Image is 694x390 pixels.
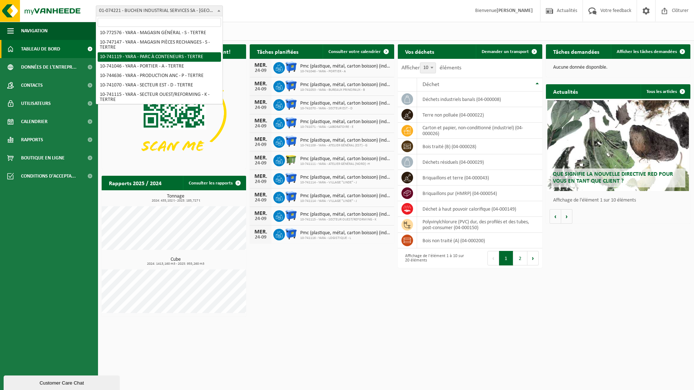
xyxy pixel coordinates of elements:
div: 24-09 [253,68,268,73]
span: 10-741115 - YARA - SECTEUR OUEST/REFORMING - K [300,218,391,222]
img: WB-1100-HPE-BE-01 [285,209,297,222]
span: 10-741111 - YARA - ATELIER GÉNÉRAL (NORD) -H [300,162,391,166]
span: 10 [420,62,436,73]
td: déchet à haut pouvoir calorifique (04-000149) [417,201,542,217]
li: 10-747147 - YARA - MAGASIN PIÈCES RECHANGES - S - TERTRE [98,38,221,52]
span: Pmc (plastique, métal, carton boisson) (industriel) [300,230,391,236]
iframe: chat widget [4,374,121,390]
div: Affichage de l'élément 1 à 10 sur 20 éléments [401,250,466,266]
h3: Cube [105,257,246,266]
span: Pmc (plastique, métal, carton boisson) (industriel) [300,193,391,199]
span: 10-741046 - YARA - PORTIER - A [300,69,391,74]
h2: Rapports 2025 / 2024 [102,176,169,190]
img: WB-1100-HPE-BE-01 [285,172,297,184]
div: 24-09 [253,124,268,129]
li: 10-744636 - YARA - PRODUCTION ANC - P - TERTRE [98,71,221,81]
div: MER. [253,81,268,87]
button: Next [527,251,539,265]
h3: Tonnage [105,194,246,203]
span: Conditions d'accepta... [21,167,76,185]
span: 10 [420,63,436,73]
img: WB-1100-HPE-BE-01 [285,191,297,203]
td: briquaillons et terre (04-000043) [417,170,542,186]
div: 24-09 [253,87,268,92]
div: MER. [253,192,268,198]
div: MER. [253,211,268,216]
h2: Vos déchets [398,44,441,58]
span: Calendrier [21,113,48,131]
div: MER. [253,137,268,142]
span: Que signifie la nouvelle directive RED pour vous en tant que client ? [553,171,673,184]
a: Que signifie la nouvelle directive RED pour vous en tant que client ? [547,100,689,191]
span: 2024: 435,102 t - 2025: 185,727 t [105,199,246,203]
span: Demander un transport [482,49,529,54]
img: WB-1100-HPE-BE-01 [285,117,297,129]
span: Rapports [21,131,43,149]
li: 10-741115 - YARA - SECTEUR OUEST/REFORMING - K - TERTRE [98,90,221,105]
div: MER. [253,174,268,179]
span: 2024: 1413,160 m3 - 2025: 955,260 m3 [105,262,246,266]
li: 10-741119 - YARA - PARC À CONTENEURS - TERTRE [98,52,221,62]
img: WB-1100-HPE-GN-50 [285,154,297,166]
span: Pmc (plastique, métal, carton boisson) (industriel) [300,212,391,218]
div: 24-09 [253,216,268,222]
div: MER. [253,62,268,68]
td: déchets industriels banals (04-000008) [417,92,542,107]
a: Consulter votre calendrier [323,44,393,59]
span: Données de l'entrepr... [21,58,77,76]
td: carton et papier, non-conditionné (industriel) (04-000026) [417,123,542,139]
div: MER. [253,118,268,124]
span: 10-741114 - YARA - VILLAGE "LINDE" - J [300,180,391,185]
td: briquaillons pur (HMRP) (04-000054) [417,186,542,201]
td: polyvinylchlorure (PVC) dur, des profilés et des tubes, post-consumer (04-000150) [417,217,542,233]
img: Download de VHEPlus App [102,59,246,167]
span: 10-741053 - YARA - BUREAUX PRINCIPAUX - B [300,88,391,92]
p: Affichage de l'élément 1 sur 10 éléments [553,198,687,203]
span: 10-741071 - YARA - LABORATOIRE - E [300,125,391,129]
div: MER. [253,155,268,161]
button: 2 [513,251,527,265]
img: WB-1100-HPE-BE-01 [285,61,297,73]
a: Afficher les tâches demandées [611,44,690,59]
button: Vorige [550,209,561,224]
img: WB-1100-HPE-BE-01 [285,80,297,92]
span: Consulter votre calendrier [328,49,381,54]
button: Previous [487,251,499,265]
span: 10-741114 - YARA - VILLAGE "LINDE" - J [300,199,391,203]
span: Déchet [422,82,439,88]
div: MER. [253,99,268,105]
td: déchets résiduels (04-000029) [417,154,542,170]
h2: Tâches planifiées [250,44,306,58]
li: 10-741070 - YARA - SECTEUR EST - D - TERTRE [98,81,221,90]
span: Pmc (plastique, métal, carton boisson) (industriel) [300,101,391,106]
div: 24-09 [253,198,268,203]
div: MER. [253,229,268,235]
span: 10-741109 - YARA - ATELIER GÉNÉRAL (EST) - G [300,143,391,148]
h2: Tâches demandées [546,44,607,58]
span: 01-074221 - BUCHEN INDUSTRIAL SERVICES SA - IVOZ-RAMET [96,6,223,16]
td: terre non polluée (04-000022) [417,107,542,123]
div: 24-09 [253,142,268,147]
a: Tous les articles [641,84,690,99]
span: Utilisateurs [21,94,51,113]
strong: [PERSON_NAME] [497,8,533,13]
button: 1 [499,251,513,265]
span: Contacts [21,76,43,94]
span: Pmc (plastique, métal, carton boisson) (industriel) [300,82,391,88]
span: Pmc (plastique, métal, carton boisson) (industriel) [300,119,391,125]
span: Boutique en ligne [21,149,65,167]
label: Afficher éléments [401,65,461,71]
span: 10-741070 - YARA - SECTEUR EST - D [300,106,391,111]
div: 24-09 [253,179,268,184]
span: Tableau de bord [21,40,60,58]
span: Pmc (plastique, métal, carton boisson) (industriel) [300,138,391,143]
a: Demander un transport [476,44,542,59]
span: 10-741116 - YARA - LOGISTIQUE - L [300,236,391,240]
a: Consulter les rapports [183,176,245,190]
span: Pmc (plastique, métal, carton boisson) (industriel) [300,156,391,162]
div: 24-09 [253,161,268,166]
li: 10-772576 - YARA - MAGASIN GÉNÉRAL - S - TERTRE [98,28,221,38]
span: 01-074221 - BUCHEN INDUSTRIAL SERVICES SA - IVOZ-RAMET [96,5,223,16]
span: Pmc (plastique, métal, carton boisson) (industriel) [300,64,391,69]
